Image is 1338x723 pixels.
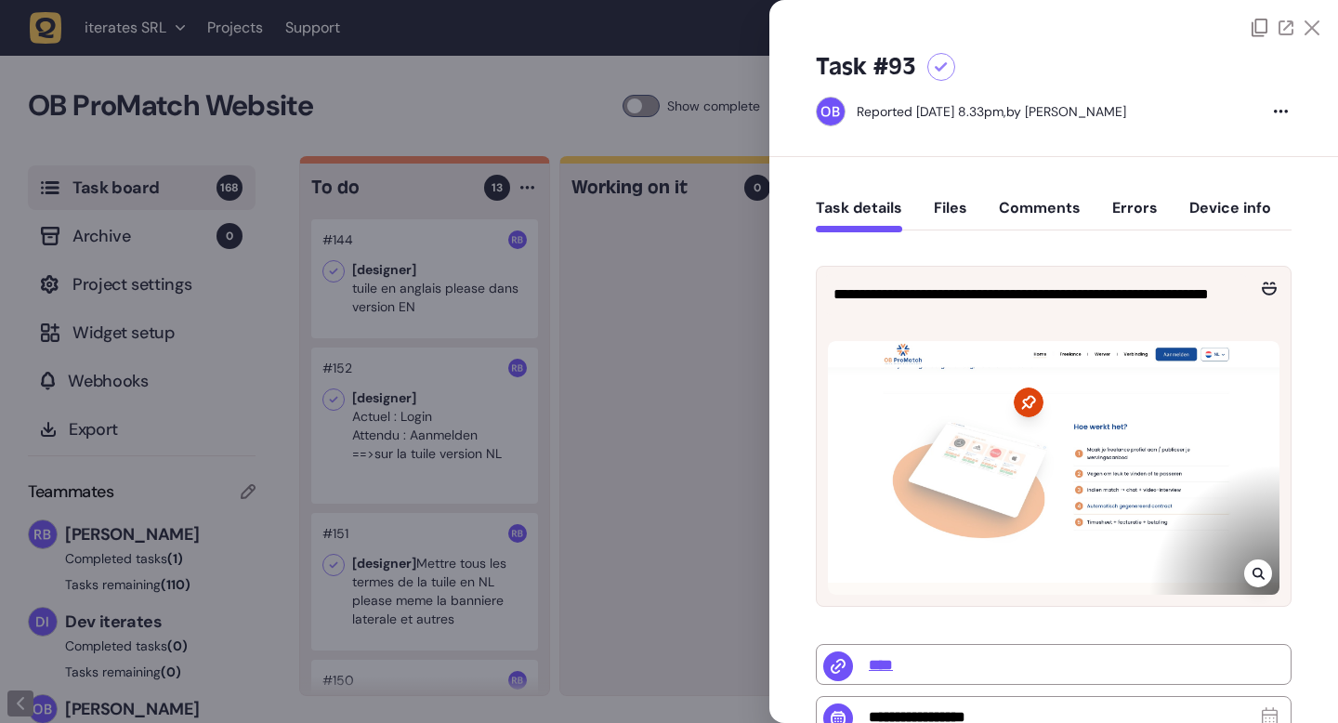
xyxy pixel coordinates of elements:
img: Oussama Bahassou [817,98,845,125]
button: Errors [1112,199,1158,232]
div: by [PERSON_NAME] [857,102,1126,121]
iframe: LiveChat chat widget [1251,636,1329,714]
div: Reported [DATE] 8.33pm, [857,103,1006,120]
button: Task details [816,199,902,232]
button: Files [934,199,967,232]
button: Device info [1189,199,1271,232]
button: Comments [999,199,1081,232]
h5: Task #93 [816,52,916,82]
